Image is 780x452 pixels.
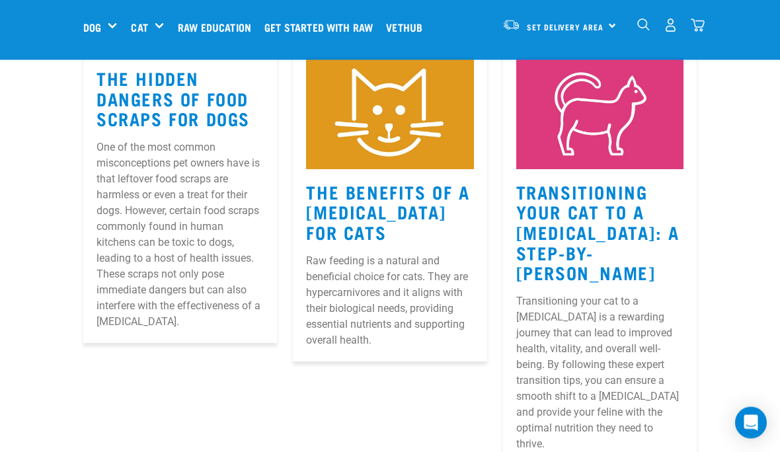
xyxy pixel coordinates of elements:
div: Open Intercom Messenger [735,407,767,439]
a: Cat [131,19,147,35]
img: Instagram_Core-Brand_Wildly-Good-Nutrition-2.jpg [306,58,473,170]
p: One of the most common misconceptions pet owners have is that leftover food scraps are harmless o... [97,140,264,330]
a: Raw Education [175,1,261,54]
a: Vethub [383,1,432,54]
img: van-moving.png [502,19,520,31]
a: Get started with Raw [261,1,383,54]
span: Set Delivery Area [527,24,604,29]
img: home-icon-1@2x.png [637,19,650,31]
a: Transitioning Your Cat to a [MEDICAL_DATA]: A Step-by-[PERSON_NAME] [516,187,680,278]
a: The Hidden Dangers of Food Scraps for Dogs [97,73,250,124]
a: Dog [83,19,101,35]
img: Instagram_Core-Brand_Wildly-Good-Nutrition-13.jpg [516,58,683,170]
a: The Benefits Of A [MEDICAL_DATA] For Cats [306,187,469,237]
img: user.png [664,19,678,32]
p: Raw feeding is a natural and beneficial choice for cats. They are hypercarnivores and it aligns w... [306,254,473,349]
img: home-icon@2x.png [691,19,705,32]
